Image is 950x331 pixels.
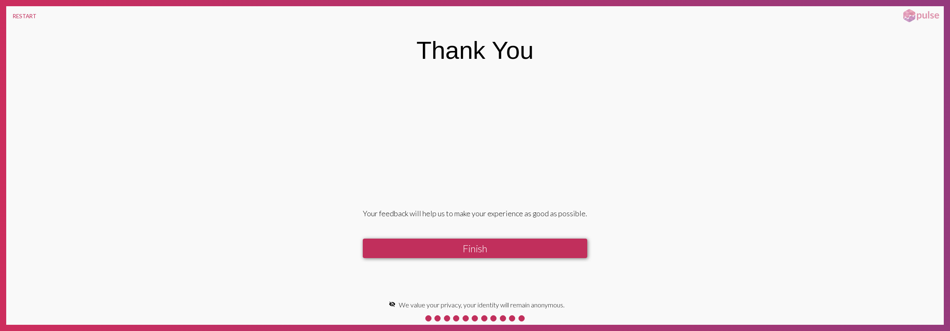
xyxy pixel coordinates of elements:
img: pulsehorizontalsmall.png [900,8,942,23]
div: Thank You [416,36,533,65]
div: Your feedback will help us to make your experience as good as possible. [363,209,587,218]
span: We value your privacy, your identity will remain anonymous. [399,301,564,309]
button: RESTART [6,6,43,26]
button: Finish [363,239,587,258]
mat-icon: visibility_off [389,301,395,307]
